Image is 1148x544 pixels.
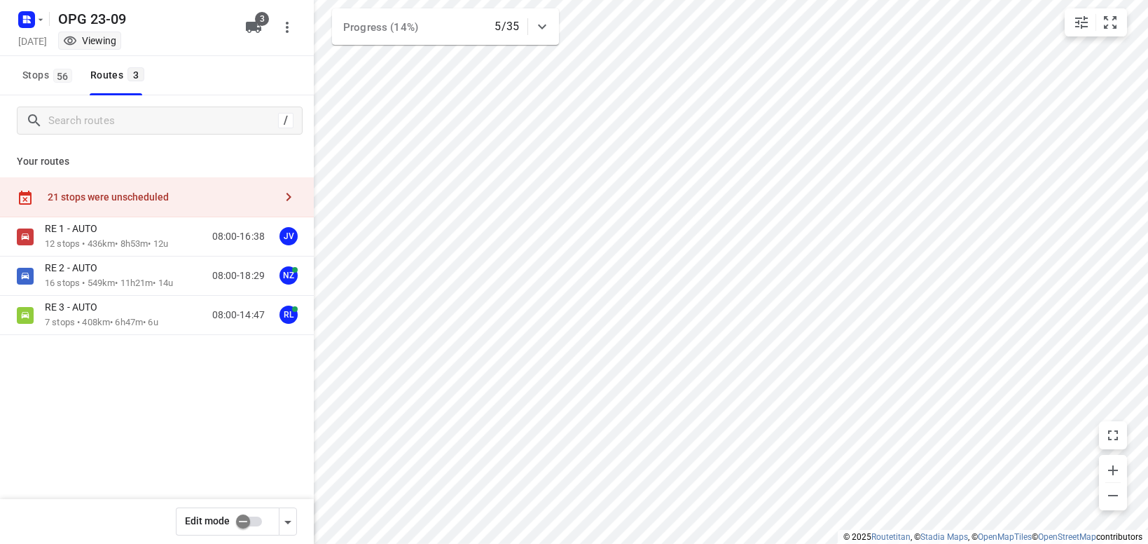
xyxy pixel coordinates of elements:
[279,512,296,530] div: Driver app settings
[1038,532,1096,542] a: OpenStreetMap
[45,277,173,290] p: 16 stops • 549km • 11h21m • 14u
[343,21,418,34] span: Progress (14%)
[45,261,106,274] p: RE 2 - AUTO
[1065,8,1127,36] div: small contained button group
[255,12,269,26] span: 3
[22,67,76,84] span: Stops
[185,515,230,526] span: Edit mode
[48,191,275,203] div: 21 stops were unscheduled
[332,8,559,45] div: Progress (14%)5/35
[48,110,278,132] input: Search routes
[871,532,911,542] a: Routetitan
[495,18,519,35] p: 5/35
[45,238,168,251] p: 12 stops • 436km • 8h53m • 12u
[90,67,148,84] div: Routes
[843,532,1142,542] li: © 2025 , © , © © contributors
[45,301,106,313] p: RE 3 - AUTO
[45,222,106,235] p: RE 1 - AUTO
[53,69,72,83] span: 56
[240,13,268,41] button: 3
[1067,8,1095,36] button: Map settings
[17,154,297,169] p: Your routes
[278,113,293,128] div: /
[127,67,144,81] span: 3
[1096,8,1124,36] button: Fit zoom
[45,316,158,329] p: 7 stops • 408km • 6h47m • 6u
[212,308,265,322] p: 08:00-14:47
[978,532,1032,542] a: OpenMapTiles
[212,229,265,244] p: 08:00-16:38
[63,34,116,48] div: You are currently in view mode. To make any changes, go to edit project.
[212,268,265,283] p: 08:00-18:29
[920,532,968,542] a: Stadia Maps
